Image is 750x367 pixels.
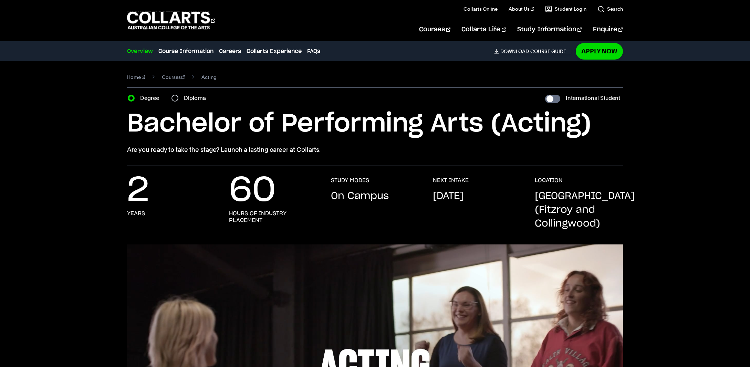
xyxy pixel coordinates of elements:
[517,18,582,41] a: Study Information
[463,6,498,12] a: Collarts Online
[229,210,317,224] h3: hours of industry placement
[158,47,213,55] a: Course Information
[461,18,506,41] a: Collarts Life
[331,189,389,203] p: On Campus
[433,177,469,184] h3: NEXT INTAKE
[500,48,529,54] span: Download
[494,48,572,54] a: DownloadCourse Guide
[597,6,623,12] a: Search
[162,72,185,82] a: Courses
[535,189,635,231] p: [GEOGRAPHIC_DATA] (Fitzroy and Collingwood)
[184,93,210,103] label: Diploma
[127,210,145,217] h3: years
[127,11,215,30] div: Go to homepage
[219,47,241,55] a: Careers
[593,18,623,41] a: Enquire
[127,145,623,155] p: Are you ready to take the stage? Launch a lasting career at Collarts.
[576,43,623,59] a: Apply Now
[140,93,163,103] label: Degree
[509,6,534,12] a: About Us
[201,72,217,82] span: Acting
[127,47,153,55] a: Overview
[247,47,302,55] a: Collarts Experience
[545,6,586,12] a: Student Login
[229,177,276,205] p: 60
[566,93,620,103] label: International Student
[433,189,463,203] p: [DATE]
[535,177,563,184] h3: LOCATION
[331,177,369,184] h3: STUDY MODES
[127,108,623,139] h1: Bachelor of Performing Arts (Acting)
[307,47,320,55] a: FAQs
[127,177,149,205] p: 2
[127,72,145,82] a: Home
[419,18,450,41] a: Courses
